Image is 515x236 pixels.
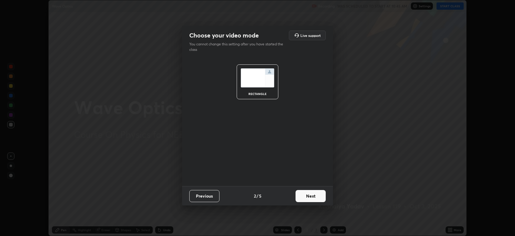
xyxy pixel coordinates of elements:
[189,41,287,52] p: You cannot change this setting after you have started the class
[189,31,259,39] h2: Choose your video mode
[296,190,326,202] button: Next
[257,193,258,199] h4: /
[300,34,321,37] h5: Live support
[241,68,274,87] img: normalScreenIcon.ae25ed63.svg
[245,92,270,95] div: rectangle
[259,193,261,199] h4: 5
[254,193,256,199] h4: 2
[189,190,219,202] button: Previous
